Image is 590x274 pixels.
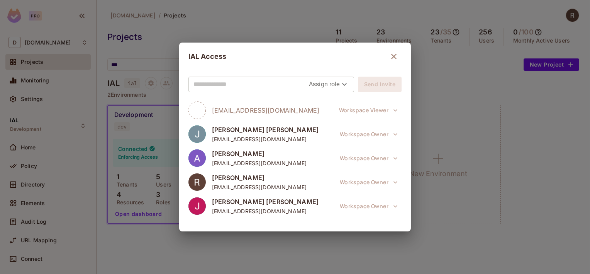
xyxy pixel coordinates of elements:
[212,106,319,115] span: [EMAIL_ADDRESS][DOMAIN_NAME]
[212,183,307,191] span: [EMAIL_ADDRESS][DOMAIN_NAME]
[335,103,402,118] button: Workspace Viewer
[336,151,402,166] span: This role was granted at the workspace level
[212,197,319,206] span: [PERSON_NAME] [PERSON_NAME]
[336,175,402,190] button: Workspace Owner
[212,135,319,143] span: [EMAIL_ADDRESS][DOMAIN_NAME]
[358,77,402,92] button: Send Invite
[336,151,402,166] button: Workspace Owner
[309,78,349,91] div: Assign role
[188,49,402,64] div: IAL Access
[336,199,402,214] span: This role was granted at the workspace level
[188,149,206,167] img: ACg8ocJ446jqFWgZow7oUSco5uKjXhaIl6lODq-3MihVOx7UTykp=s96-c
[335,103,402,118] span: This role was granted at the workspace level
[188,173,206,191] img: ACg8ocIZkPHhOqLxOdMGTt72pvryhDk1wjtYvqrrkwaRrjBg1w6yTw=s96-c
[212,149,307,158] span: [PERSON_NAME]
[212,159,307,167] span: [EMAIL_ADDRESS][DOMAIN_NAME]
[336,175,402,190] span: This role was granted at the workspace level
[212,125,319,134] span: [PERSON_NAME] [PERSON_NAME]
[188,125,206,143] img: ACg8ocKLT1pSa8otw9u9yIHLBaJ4HvHI9F1E02YJKeaIK62opzTAag=s96-c
[188,197,206,215] img: ACg8ocLEqbTz_aOK6iYYrjfrxhkRhBnvW0u-EVsHxHebPcnZNmK8bg=s96-c
[336,127,402,142] span: This role was granted at the workspace level
[212,207,319,215] span: [EMAIL_ADDRESS][DOMAIN_NAME]
[336,199,402,214] button: Workspace Owner
[212,173,307,182] span: [PERSON_NAME]
[336,127,402,142] button: Workspace Owner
